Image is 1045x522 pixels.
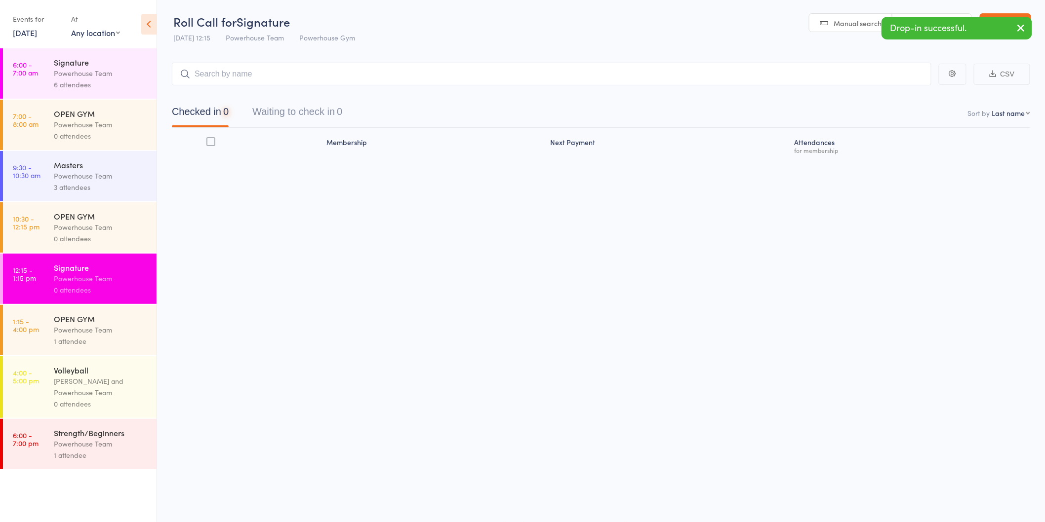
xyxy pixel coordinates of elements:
[54,375,148,398] div: [PERSON_NAME] and Powerhouse Team
[54,159,148,170] div: Masters
[54,182,148,193] div: 3 attendees
[54,313,148,324] div: OPEN GYM
[795,147,1026,153] div: for membership
[791,132,1030,158] div: Atten­dances
[13,369,39,384] time: 4:00 - 5:00 pm
[3,305,157,355] a: 1:15 -4:00 pmOPEN GYMPowerhouse Team1 attendee
[54,130,148,142] div: 0 attendees
[299,33,355,42] span: Powerhouse Gym
[974,64,1030,85] button: CSV
[173,33,210,42] span: [DATE] 12:15
[13,431,39,447] time: 6:00 - 7:00 pm
[3,202,157,253] a: 10:30 -12:15 pmOPEN GYMPowerhouse Team0 attendees
[54,284,148,296] div: 0 attendees
[54,336,148,347] div: 1 attendee
[173,13,237,30] span: Roll Call for
[337,106,342,117] div: 0
[13,27,37,38] a: [DATE]
[54,438,148,449] div: Powerhouse Team
[54,398,148,410] div: 0 attendees
[54,170,148,182] div: Powerhouse Team
[3,419,157,469] a: 6:00 -7:00 pmStrength/BeginnersPowerhouse Team1 attendee
[322,132,546,158] div: Membership
[71,11,120,27] div: At
[3,100,157,150] a: 7:00 -8:00 amOPEN GYMPowerhouse Team0 attendees
[223,106,229,117] div: 0
[13,317,39,333] time: 1:15 - 4:00 pm
[252,101,342,127] button: Waiting to check in0
[172,63,931,85] input: Search by name
[54,427,148,438] div: Strength/Beginners
[13,215,40,230] time: 10:30 - 12:15 pm
[54,233,148,244] div: 0 attendees
[54,119,148,130] div: Powerhouse Team
[546,132,791,158] div: Next Payment
[71,27,120,38] div: Any location
[3,356,157,418] a: 4:00 -5:00 pmVolleyball[PERSON_NAME] and Powerhouse Team0 attendees
[172,101,229,127] button: Checked in0
[13,266,36,282] time: 12:15 - 1:15 pm
[13,11,61,27] div: Events for
[54,68,148,79] div: Powerhouse Team
[3,151,157,201] a: 9:30 -10:30 amMastersPowerhouse Team3 attendees
[54,262,148,273] div: Signature
[54,108,148,119] div: OPEN GYM
[54,324,148,336] div: Powerhouse Team
[54,211,148,222] div: OPEN GYM
[3,48,157,99] a: 6:00 -7:00 amSignaturePowerhouse Team6 attendees
[54,57,148,68] div: Signature
[54,273,148,284] div: Powerhouse Team
[226,33,284,42] span: Powerhouse Team
[237,13,290,30] span: Signature
[13,61,38,76] time: 6:00 - 7:00 am
[13,163,40,179] time: 9:30 - 10:30 am
[834,18,882,28] span: Manual search
[882,17,1032,39] div: Drop-in successful.
[54,79,148,90] div: 6 attendees
[54,222,148,233] div: Powerhouse Team
[968,108,990,118] label: Sort by
[54,449,148,461] div: 1 attendee
[992,108,1025,118] div: Last name
[13,112,39,128] time: 7:00 - 8:00 am
[980,13,1031,33] a: Exit roll call
[3,254,157,304] a: 12:15 -1:15 pmSignaturePowerhouse Team0 attendees
[54,365,148,375] div: Volleyball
